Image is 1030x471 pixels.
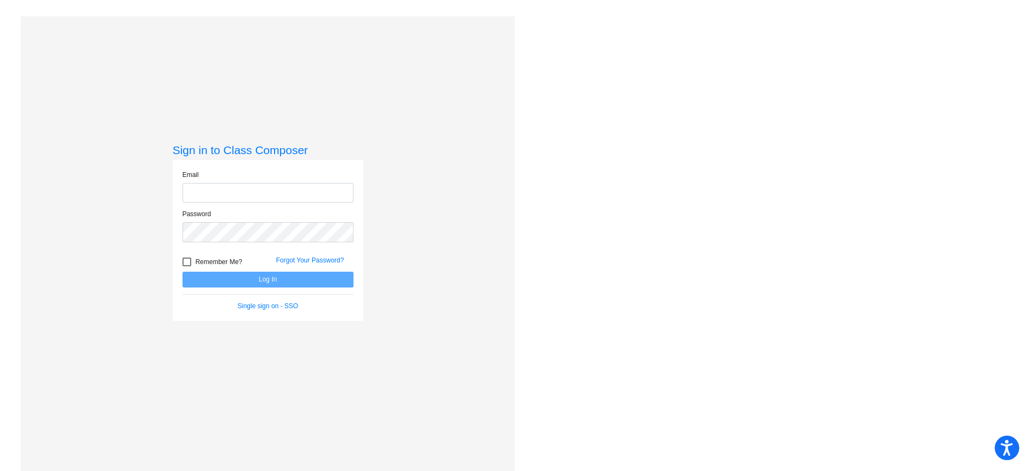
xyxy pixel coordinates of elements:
[182,209,211,219] label: Password
[276,256,344,264] a: Forgot Your Password?
[196,255,242,268] span: Remember Me?
[237,302,298,310] a: Single sign on - SSO
[182,272,354,288] button: Log In
[182,170,199,180] label: Email
[173,143,363,157] h3: Sign in to Class Composer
